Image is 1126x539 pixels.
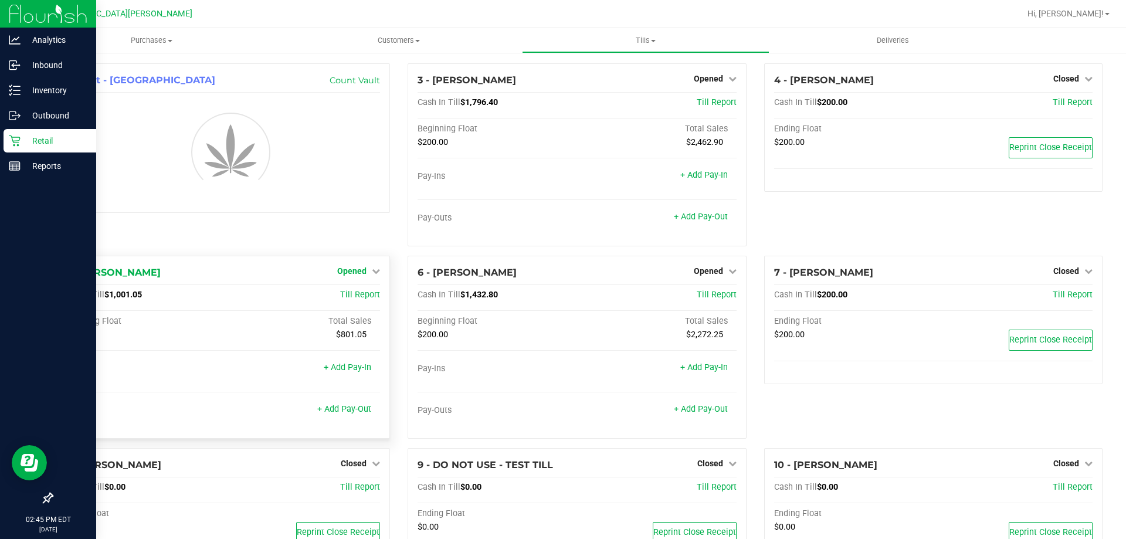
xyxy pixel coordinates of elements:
p: Retail [21,134,91,148]
a: Till Report [340,482,380,492]
span: $0.00 [774,522,795,532]
span: 3 - [PERSON_NAME] [418,74,516,86]
span: 8 - [PERSON_NAME] [62,459,161,470]
p: Outbound [21,109,91,123]
span: Closed [1053,74,1079,83]
span: Opened [337,266,367,276]
a: Till Report [340,290,380,300]
div: Ending Float [62,509,221,519]
span: $0.00 [460,482,481,492]
a: + Add Pay-In [680,362,728,372]
span: Deliveries [861,35,925,46]
span: Opened [694,266,723,276]
span: [GEOGRAPHIC_DATA][PERSON_NAME] [48,9,192,19]
span: Tills [523,35,768,46]
div: Beginning Float [418,316,577,327]
div: Ending Float [774,509,934,519]
span: $0.00 [817,482,838,492]
a: Till Report [697,290,737,300]
span: 4 - [PERSON_NAME] [774,74,874,86]
div: Pay-Ins [62,364,221,374]
p: Inventory [21,83,91,97]
span: $2,462.90 [686,137,723,147]
span: 9 - DO NOT USE - TEST TILL [418,459,553,470]
span: 1 - Vault - [GEOGRAPHIC_DATA] [62,74,215,86]
inline-svg: Outbound [9,110,21,121]
span: $0.00 [104,482,126,492]
span: 6 - [PERSON_NAME] [418,267,517,278]
div: Pay-Outs [62,405,221,416]
span: $200.00 [817,290,847,300]
div: Ending Float [418,509,577,519]
span: 5 - [PERSON_NAME] [62,267,161,278]
a: + Add Pay-Out [674,404,728,414]
span: $200.00 [418,330,448,340]
a: Tills [522,28,769,53]
span: $0.00 [418,522,439,532]
button: Reprint Close Receipt [1009,137,1093,158]
inline-svg: Retail [9,135,21,147]
div: Beginning Float [62,316,221,327]
span: Cash In Till [774,482,817,492]
span: $2,272.25 [686,330,723,340]
span: Hi, [PERSON_NAME]! [1027,9,1104,18]
div: Beginning Float [418,124,577,134]
span: Customers [276,35,521,46]
a: Count Vault [330,75,380,86]
a: Till Report [1053,482,1093,492]
span: $200.00 [817,97,847,107]
a: Till Report [697,97,737,107]
a: Customers [275,28,522,53]
span: Cash In Till [418,482,460,492]
a: + Add Pay-Out [317,404,371,414]
span: 7 - [PERSON_NAME] [774,267,873,278]
div: Total Sales [577,124,737,134]
a: Till Report [1053,290,1093,300]
span: Cash In Till [774,97,817,107]
span: $1,796.40 [460,97,498,107]
span: 10 - [PERSON_NAME] [774,459,877,470]
div: Pay-Ins [418,171,577,182]
span: Reprint Close Receipt [653,527,736,537]
p: 02:45 PM EDT [5,514,91,525]
span: $200.00 [774,330,805,340]
span: Closed [341,459,367,468]
a: + Add Pay-In [324,362,371,372]
span: $1,001.05 [104,290,142,300]
p: Analytics [21,33,91,47]
span: Cash In Till [774,290,817,300]
a: Till Report [697,482,737,492]
span: Closed [1053,266,1079,276]
p: Inbound [21,58,91,72]
inline-svg: Reports [9,160,21,172]
div: Pay-Ins [418,364,577,374]
p: Reports [21,159,91,173]
span: $200.00 [774,137,805,147]
div: Ending Float [774,316,934,327]
a: + Add Pay-In [680,170,728,180]
span: Cash In Till [418,290,460,300]
span: $200.00 [418,137,448,147]
span: Opened [694,74,723,83]
iframe: Resource center [12,445,47,480]
a: Till Report [1053,97,1093,107]
span: Reprint Close Receipt [1009,527,1092,537]
div: Pay-Outs [418,213,577,223]
inline-svg: Inventory [9,84,21,96]
span: Cash In Till [418,97,460,107]
inline-svg: Inbound [9,59,21,71]
span: Reprint Close Receipt [297,527,379,537]
div: Total Sales [577,316,737,327]
div: Pay-Outs [418,405,577,416]
div: Ending Float [774,124,934,134]
span: Reprint Close Receipt [1009,143,1092,152]
span: Closed [1053,459,1079,468]
span: $801.05 [336,330,367,340]
span: $1,432.80 [460,290,498,300]
span: Purchases [28,35,275,46]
